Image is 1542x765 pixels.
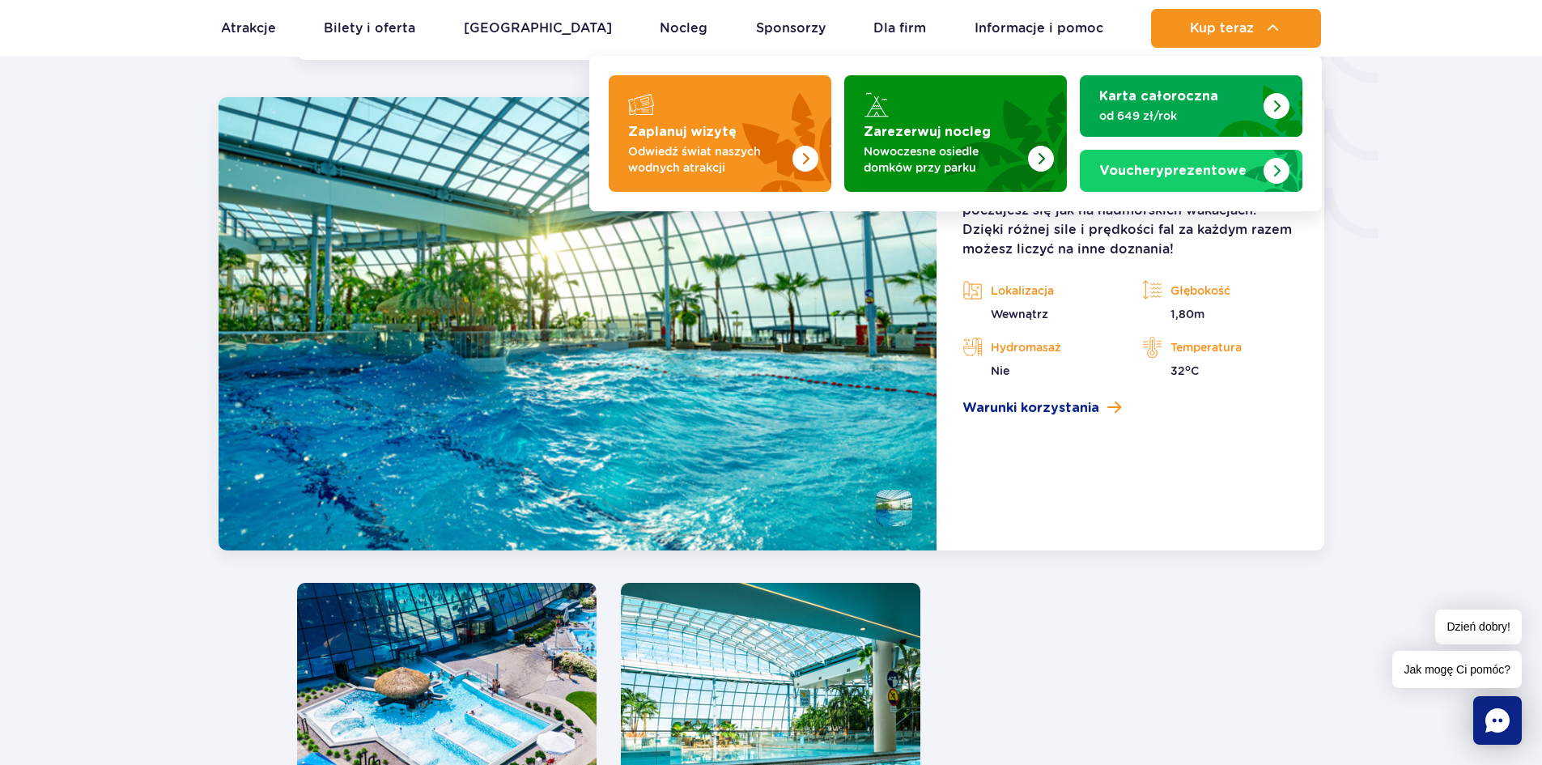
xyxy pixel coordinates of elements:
[1099,108,1257,124] p: od 649 zł/rok
[324,9,415,48] a: Bilety i oferta
[609,75,831,192] a: Zaplanuj wizytę
[1099,90,1218,103] strong: Karta całoroczna
[1435,610,1522,644] span: Dzień dobry!
[464,9,612,48] a: [GEOGRAPHIC_DATA]
[962,278,1118,303] p: Lokalizacja
[1142,363,1298,379] p: 32 C
[221,9,276,48] a: Atrakcje
[962,398,1298,418] a: Warunki korzystania
[1142,278,1298,303] p: Głębokość
[1185,363,1191,373] sup: o
[844,75,1067,192] a: Zarezerwuj nocleg
[628,143,786,176] p: Odwiedź świat naszych wodnych atrakcji
[962,335,1118,359] p: Hydromasaż
[660,9,707,48] a: Nocleg
[1080,150,1302,192] a: Vouchery prezentowe
[1099,164,1247,177] strong: prezentowe
[1473,696,1522,745] div: Chat
[1099,164,1164,177] span: Vouchery
[1142,335,1298,359] p: Temperatura
[962,363,1118,379] p: Nie
[628,125,737,138] strong: Zaplanuj wizytę
[1392,651,1522,688] span: Jak mogę Ci pomóc?
[962,398,1099,418] span: Warunki korzystania
[1142,306,1298,322] p: 1,80m
[1080,75,1302,137] a: Karta całoroczna
[975,9,1103,48] a: Informacje i pomoc
[864,125,991,138] strong: Zarezerwuj nocleg
[1190,21,1254,36] span: Kup teraz
[873,9,926,48] a: Dla firm
[756,9,826,48] a: Sponsorzy
[962,306,1118,322] p: Wewnątrz
[864,143,1022,176] p: Nowoczesne osiedle domków przy parku
[1151,9,1321,48] button: Kup teraz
